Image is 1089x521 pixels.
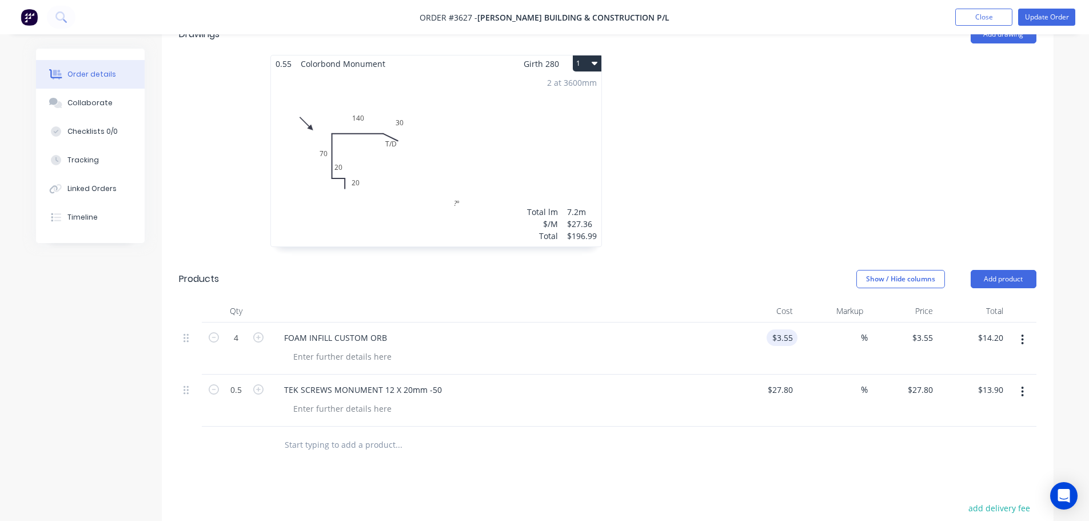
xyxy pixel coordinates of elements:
div: Collaborate [67,98,113,108]
button: Collaborate [36,89,145,117]
div: Open Intercom Messenger [1050,482,1078,510]
button: Linked Orders [36,174,145,203]
div: 7.2m [567,206,597,218]
span: Order #3627 - [420,12,477,23]
img: Factory [21,9,38,26]
button: Close [955,9,1012,26]
button: Timeline [36,203,145,232]
div: Total [527,230,558,242]
span: Girth 280 [524,55,559,72]
button: Checklists 0/0 [36,117,145,146]
div: Price [868,300,938,323]
div: Total [938,300,1008,323]
div: TEK SCREWS MONUMENT 12 X 20mm -50 [275,381,451,398]
div: $27.36 [567,218,597,230]
div: Markup [797,300,868,323]
span: Colorbond Monument [296,55,390,72]
div: $196.99 [567,230,597,242]
div: Qty [202,300,270,323]
div: Total lm [527,206,558,218]
div: Checklists 0/0 [67,126,118,137]
button: Add product [971,270,1036,288]
div: $/M [527,218,558,230]
div: Products [179,272,219,286]
div: T/D20207014030?º2 at 3600mmTotal lm$/MTotal7.2m$27.36$196.99 [271,72,601,246]
span: % [861,383,868,396]
button: 1 [573,55,601,71]
div: 2 at 3600mm [547,77,597,89]
div: Cost [728,300,798,323]
div: Order details [67,69,116,79]
div: Timeline [67,212,98,222]
span: 0.55 [271,55,296,72]
button: Tracking [36,146,145,174]
button: Show / Hide columns [856,270,945,288]
button: Order details [36,60,145,89]
div: Linked Orders [67,184,117,194]
span: % [861,331,868,344]
input: Start typing to add a product... [284,433,513,456]
button: Update Order [1018,9,1075,26]
button: add delivery fee [963,500,1036,516]
div: FOAM INFILL CUSTOM ORB [275,329,396,346]
div: Tracking [67,155,99,165]
span: [PERSON_NAME] BUILDING & CONSTRUCTION P/L [477,12,669,23]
